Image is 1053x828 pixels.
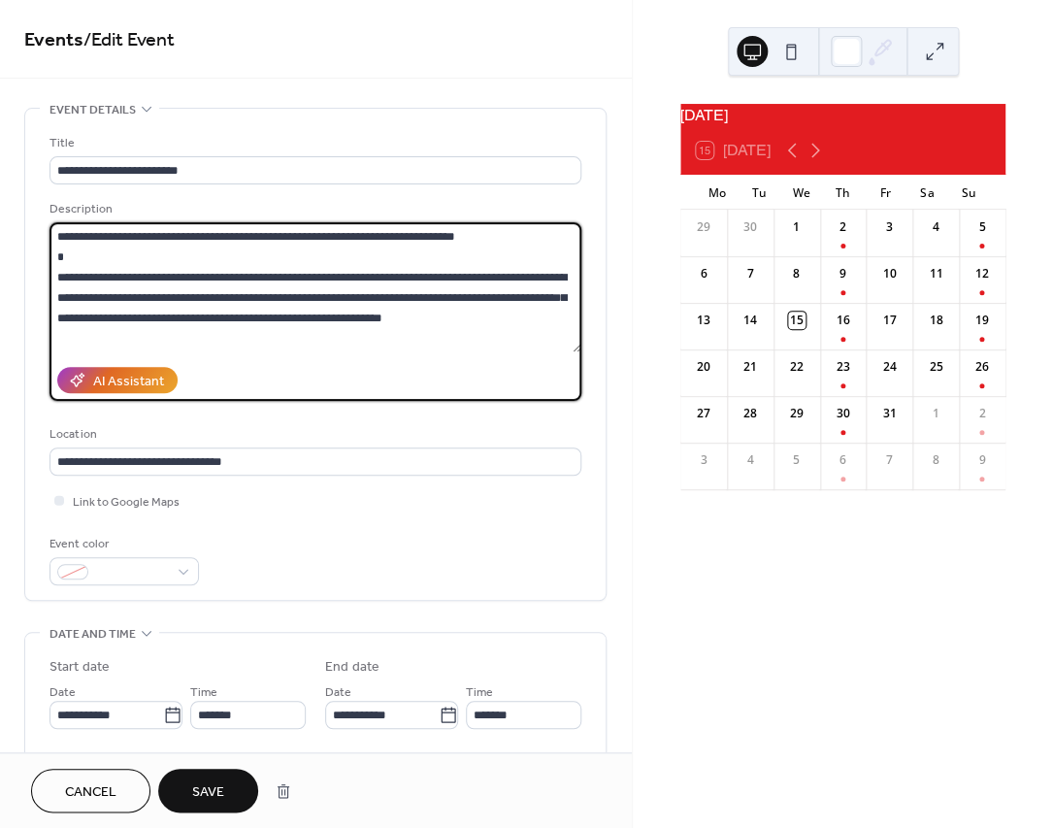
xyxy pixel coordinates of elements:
[788,265,806,282] div: 8
[780,175,822,210] div: We
[49,534,195,554] div: Event color
[57,367,178,393] button: AI Assistant
[190,682,217,703] span: Time
[695,405,712,422] div: 27
[927,358,944,376] div: 25
[834,312,851,329] div: 16
[49,657,110,678] div: Start date
[788,312,806,329] div: 15
[927,265,944,282] div: 11
[680,104,1005,127] div: [DATE]
[973,358,991,376] div: 26
[834,451,851,469] div: 6
[973,312,991,329] div: 19
[695,265,712,282] div: 6
[741,312,759,329] div: 14
[788,451,806,469] div: 5
[24,21,83,59] a: Events
[93,372,164,392] div: AI Assistant
[905,175,947,210] div: Sa
[741,358,759,376] div: 21
[788,358,806,376] div: 22
[741,218,759,236] div: 30
[158,769,258,812] button: Save
[49,199,577,219] div: Description
[973,451,991,469] div: 9
[834,218,851,236] div: 2
[696,175,738,210] div: Mo
[927,451,944,469] div: 8
[695,358,712,376] div: 20
[49,624,136,645] span: Date and time
[192,782,224,803] span: Save
[973,218,991,236] div: 5
[325,657,379,678] div: End date
[880,451,898,469] div: 7
[695,312,712,329] div: 13
[49,100,136,120] span: Event details
[466,682,493,703] span: Time
[695,218,712,236] div: 29
[83,21,175,59] span: / Edit Event
[49,424,577,445] div: Location
[927,312,944,329] div: 18
[31,769,150,812] button: Cancel
[880,405,898,422] div: 31
[741,265,759,282] div: 7
[864,175,905,210] div: Fr
[880,218,898,236] div: 3
[738,175,779,210] div: Tu
[741,405,759,422] div: 28
[788,218,806,236] div: 1
[973,405,991,422] div: 2
[49,682,76,703] span: Date
[973,265,991,282] div: 12
[49,133,577,153] div: Title
[822,175,864,210] div: Th
[948,175,990,210] div: Su
[927,405,944,422] div: 1
[927,218,944,236] div: 4
[880,265,898,282] div: 10
[834,405,851,422] div: 30
[834,265,851,282] div: 9
[695,451,712,469] div: 3
[325,682,351,703] span: Date
[880,312,898,329] div: 17
[834,358,851,376] div: 23
[65,782,116,803] span: Cancel
[741,451,759,469] div: 4
[73,492,180,513] span: Link to Google Maps
[788,405,806,422] div: 29
[880,358,898,376] div: 24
